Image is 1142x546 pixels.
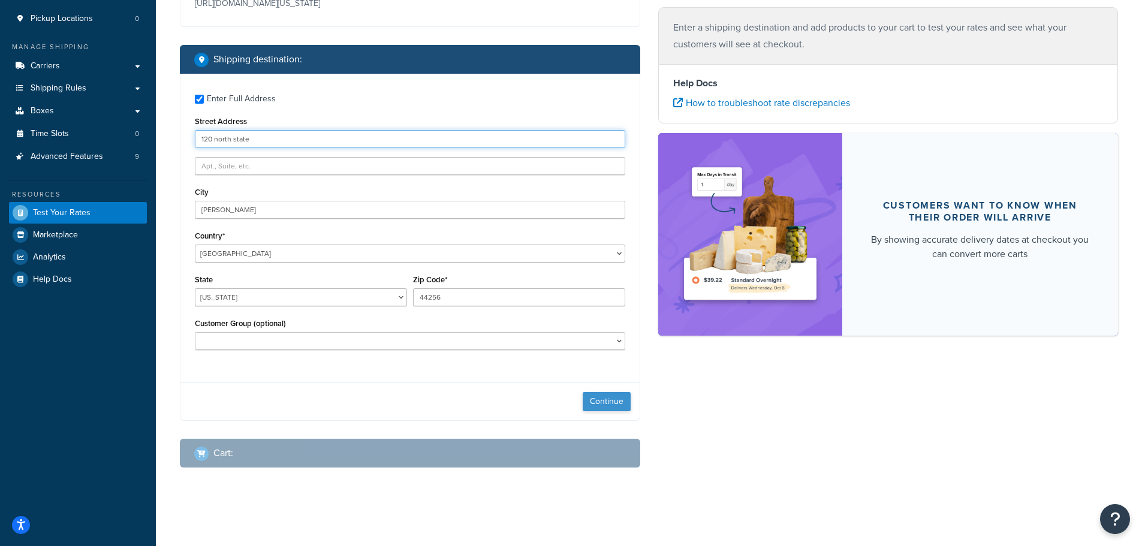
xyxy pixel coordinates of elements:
[9,269,147,290] a: Help Docs
[31,129,69,139] span: Time Slots
[195,157,625,175] input: Apt., Suite, etc.
[195,319,286,328] label: Customer Group (optional)
[9,42,147,52] div: Manage Shipping
[195,117,247,126] label: Street Address
[135,152,139,162] span: 9
[583,392,631,411] button: Continue
[33,274,72,285] span: Help Docs
[673,19,1104,53] p: Enter a shipping destination and add products to your cart to test your rates and see what your c...
[33,208,91,218] span: Test Your Rates
[673,76,1104,91] h4: Help Docs
[33,230,78,240] span: Marketplace
[213,448,233,458] h2: Cart :
[9,202,147,224] a: Test Your Rates
[9,146,147,168] li: Advanced Features
[9,55,147,77] a: Carriers
[9,77,147,99] a: Shipping Rules
[31,152,103,162] span: Advanced Features
[9,224,147,246] a: Marketplace
[871,200,1090,224] div: Customers want to know when their order will arrive
[195,95,204,104] input: Enter Full Address
[195,231,225,240] label: Country*
[31,61,60,71] span: Carriers
[33,252,66,263] span: Analytics
[195,188,209,197] label: City
[135,14,139,24] span: 0
[31,83,86,93] span: Shipping Rules
[9,189,147,200] div: Resources
[9,123,147,145] a: Time Slots0
[871,233,1090,261] div: By showing accurate delivery dates at checkout you can convert more carts
[9,100,147,122] a: Boxes
[9,8,147,30] a: Pickup Locations0
[9,246,147,268] a: Analytics
[1100,504,1130,534] button: Open Resource Center
[673,96,850,110] a: How to troubleshoot rate discrepancies
[207,91,276,107] div: Enter Full Address
[213,54,302,65] h2: Shipping destination :
[135,129,139,139] span: 0
[676,151,824,318] img: feature-image-ddt-36eae7f7280da8017bfb280eaccd9c446f90b1fe08728e4019434db127062ab4.png
[195,275,213,284] label: State
[9,146,147,168] a: Advanced Features9
[9,123,147,145] li: Time Slots
[413,275,447,284] label: Zip Code*
[31,14,93,24] span: Pickup Locations
[31,106,54,116] span: Boxes
[9,8,147,30] li: Pickup Locations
